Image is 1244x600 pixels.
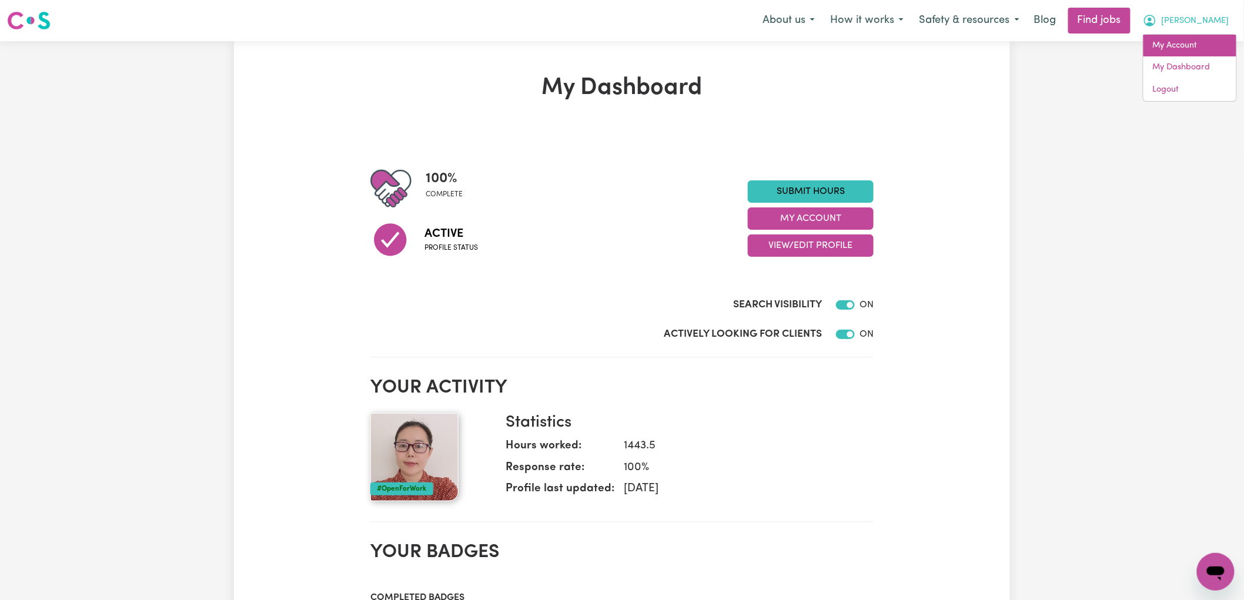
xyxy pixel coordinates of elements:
[506,460,614,481] dt: Response rate:
[370,482,433,495] div: #OpenForWork
[614,481,864,498] dd: [DATE]
[370,413,459,501] img: Your profile picture
[748,180,874,203] a: Submit Hours
[1027,8,1064,33] a: Blog
[1143,56,1236,79] a: My Dashboard
[370,74,874,102] h1: My Dashboard
[506,438,614,460] dt: Hours worked:
[426,168,472,209] div: Profile completeness: 100%
[1197,553,1235,591] iframe: Button to launch messaging window
[506,481,614,502] dt: Profile last updated:
[7,7,51,34] a: Careseekers logo
[426,189,463,200] span: complete
[822,8,911,33] button: How it works
[7,10,51,31] img: Careseekers logo
[664,327,822,342] label: Actively Looking for Clients
[748,234,874,257] button: View/Edit Profile
[1068,8,1131,33] a: Find jobs
[748,207,874,230] button: My Account
[860,330,874,339] span: ON
[614,460,864,477] dd: 100 %
[1143,79,1236,101] a: Logout
[860,300,874,310] span: ON
[614,438,864,455] dd: 1443.5
[506,413,864,433] h3: Statistics
[370,541,874,564] h2: Your badges
[424,243,478,253] span: Profile status
[1143,35,1236,57] a: My Account
[426,168,463,189] span: 100 %
[1135,8,1237,33] button: My Account
[755,8,822,33] button: About us
[1143,34,1237,102] div: My Account
[911,8,1027,33] button: Safety & resources
[1162,15,1229,28] span: [PERSON_NAME]
[733,297,822,313] label: Search Visibility
[424,225,478,243] span: Active
[370,377,874,399] h2: Your activity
